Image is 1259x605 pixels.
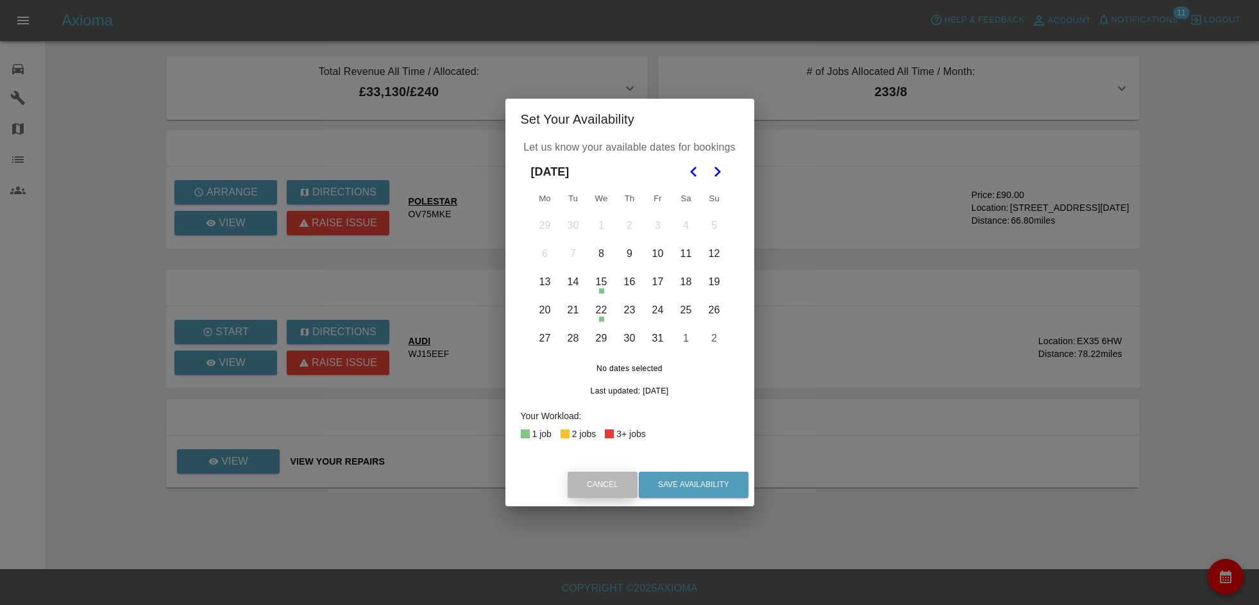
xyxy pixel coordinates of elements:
[588,212,615,239] button: Wednesday, October 1st, 2025
[616,426,646,442] div: 3+ jobs
[706,160,729,183] button: Go to the Next Month
[588,297,615,324] button: Wednesday, October 22nd, 2025
[532,426,552,442] div: 1 job
[531,158,570,186] span: [DATE]
[560,269,587,295] button: Tuesday, October 14th, 2025
[591,386,669,395] span: Last updated: [DATE]
[560,240,587,267] button: Today, Tuesday, October 7th, 2025
[532,297,559,324] button: Monday, October 20th, 2025
[616,269,643,295] button: Thursday, October 16th, 2025
[644,186,672,211] th: Friday
[560,212,587,239] button: Tuesday, September 30th, 2025
[559,186,587,211] th: Tuesday
[587,186,616,211] th: Wednesday
[673,325,700,352] button: Saturday, November 1st, 2025
[645,325,672,352] button: Friday, October 31st, 2025
[701,297,728,324] button: Sunday, October 26th, 2025
[673,269,700,295] button: Saturday, October 18th, 2025
[682,160,706,183] button: Go to the Previous Month
[521,408,739,424] div: Your Workload:
[560,325,587,352] button: Tuesday, October 28th, 2025
[616,240,643,267] button: Thursday, October 9th, 2025
[645,240,672,267] button: Friday, October 10th, 2025
[616,212,643,239] button: Thursday, October 2nd, 2025
[701,240,728,267] button: Sunday, October 12th, 2025
[645,269,672,295] button: Friday, October 17th, 2025
[531,363,729,376] span: No dates selected
[616,186,644,211] th: Thursday
[701,269,728,295] button: Sunday, October 19th, 2025
[505,99,754,140] h2: Set Your Availability
[521,140,739,155] p: Let us know your available dates for bookings
[588,240,615,267] button: Wednesday, October 8th, 2025
[532,212,559,239] button: Monday, September 29th, 2025
[673,240,700,267] button: Saturday, October 11th, 2025
[645,297,672,324] button: Friday, October 24th, 2025
[700,186,729,211] th: Sunday
[672,186,700,211] th: Saturday
[531,186,559,211] th: Monday
[572,426,596,442] div: 2 jobs
[568,472,638,498] button: Cancel
[616,325,643,352] button: Thursday, October 30th, 2025
[532,325,559,352] button: Monday, October 27th, 2025
[560,297,587,324] button: Tuesday, October 21st, 2025
[701,325,728,352] button: Sunday, November 2nd, 2025
[588,325,615,352] button: Wednesday, October 29th, 2025
[616,297,643,324] button: Thursday, October 23rd, 2025
[531,186,729,352] table: October 2025
[532,269,559,295] button: Monday, October 13th, 2025
[532,240,559,267] button: Monday, October 6th, 2025
[673,297,700,324] button: Saturday, October 25th, 2025
[588,269,615,295] button: Wednesday, October 15th, 2025
[639,472,748,498] button: Save Availability
[673,212,700,239] button: Saturday, October 4th, 2025
[701,212,728,239] button: Sunday, October 5th, 2025
[645,212,672,239] button: Friday, October 3rd, 2025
